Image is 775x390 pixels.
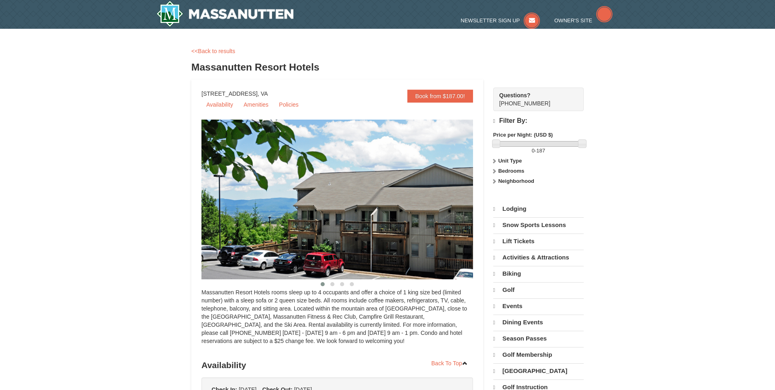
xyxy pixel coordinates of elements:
a: Policies [274,99,303,111]
img: Massanutten Resort Logo [156,1,293,27]
a: Amenities [239,99,273,111]
a: Massanutten Resort [156,1,293,27]
a: [GEOGRAPHIC_DATA] [493,363,584,379]
a: Activities & Attractions [493,250,584,265]
a: Golf Membership [493,347,584,362]
img: 19219026-1-e3b4ac8e.jpg [201,120,493,279]
strong: Questions? [499,92,531,99]
a: Lodging [493,201,584,216]
div: Massanutten Resort Hotels rooms sleep up to 4 occupants and offer a choice of 1 king size bed (li... [201,288,473,353]
h4: Filter By: [493,117,584,125]
a: Events [493,298,584,314]
a: Season Passes [493,331,584,346]
strong: Unit Type [498,158,522,164]
label: - [493,147,584,155]
span: Owner's Site [554,17,593,24]
strong: Neighborhood [498,178,534,184]
span: Newsletter Sign Up [461,17,520,24]
a: Book from $187.00! [407,90,473,103]
span: 187 [536,148,545,154]
a: Golf [493,282,584,298]
a: <<Back to results [191,48,235,54]
a: Newsletter Sign Up [461,17,540,24]
span: 0 [532,148,535,154]
a: Owner's Site [554,17,613,24]
span: [PHONE_NUMBER] [499,91,569,107]
a: Biking [493,266,584,281]
a: Lift Tickets [493,234,584,249]
h3: Availability [201,357,473,373]
a: Dining Events [493,315,584,330]
a: Availability [201,99,238,111]
strong: Bedrooms [498,168,524,174]
a: Snow Sports Lessons [493,217,584,233]
a: Back To Top [426,357,473,369]
strong: Price per Night: (USD $) [493,132,553,138]
h3: Massanutten Resort Hotels [191,59,584,75]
